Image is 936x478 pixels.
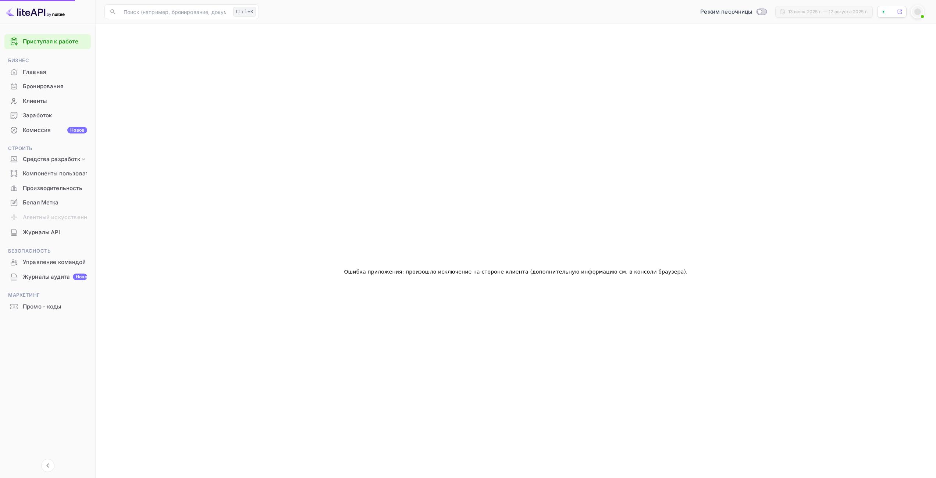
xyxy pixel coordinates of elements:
[23,111,52,120] ya-tr-span: Заработок
[4,255,91,269] a: Управление командой
[23,170,149,178] ya-tr-span: Компоненты пользовательского интерфейса
[23,199,59,207] ya-tr-span: Белая Метка
[70,127,84,133] ya-tr-span: Новое
[4,181,91,195] a: Производительность
[4,196,91,210] div: Белая Метка
[4,34,91,49] div: Приступая к работе
[4,167,91,180] a: Компоненты пользовательского интерфейса
[4,94,91,108] a: Клиенты
[8,248,50,254] ya-tr-span: Безопасность
[4,123,91,137] a: КомиссияНовое
[4,153,91,166] div: Средства разработки
[4,167,91,181] div: Компоненты пользовательского интерфейса
[23,258,86,267] ya-tr-span: Управление командой
[23,68,46,76] ya-tr-span: Главная
[23,184,82,193] ya-tr-span: Производительность
[23,82,63,91] ya-tr-span: Бронирования
[23,126,50,135] ya-tr-span: Комиссия
[4,108,91,122] a: Заработок
[23,155,83,164] ya-tr-span: Средства разработки
[6,6,65,18] img: Логотип LiteAPI
[4,225,91,240] div: Журналы API
[697,8,769,16] div: Переключиться в производственный режим
[4,108,91,123] div: Заработок
[23,228,60,237] ya-tr-span: Журналы API
[4,79,91,93] a: Бронирования
[23,38,87,46] a: Приступая к работе
[344,269,686,275] ya-tr-span: Ошибка приложения: произошло исключение на стороне клиента (дополнительную информацию см. в консо...
[8,292,40,298] ya-tr-span: Маркетинг
[23,273,70,281] ya-tr-span: Журналы аудита
[4,225,91,239] a: Журналы API
[4,255,91,270] div: Управление командой
[8,57,29,63] ya-tr-span: Бизнес
[4,270,91,283] a: Журналы аудитаНовое
[4,65,91,79] a: Главная
[686,269,688,275] ya-tr-span: .
[788,9,868,14] ya-tr-span: 13 июля 2025 г. — 12 августа 2025 г.
[700,8,752,15] ya-tr-span: Режим песочницы
[119,4,230,19] input: Поиск (например, бронирование, документация)
[4,300,91,313] a: Промо - коды
[8,145,32,151] ya-tr-span: Строить
[4,300,91,314] div: Промо - коды
[4,79,91,94] div: Бронирования
[4,123,91,138] div: КомиссияНовое
[23,303,61,311] ya-tr-span: Промо - коды
[236,9,253,14] ya-tr-span: Ctrl+K
[41,459,54,472] button: Свернуть навигацию
[4,181,91,196] div: Производительность
[4,196,91,209] a: Белая Метка
[23,97,47,106] ya-tr-span: Клиенты
[23,38,78,45] ya-tr-span: Приступая к работе
[76,274,90,279] ya-tr-span: Новое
